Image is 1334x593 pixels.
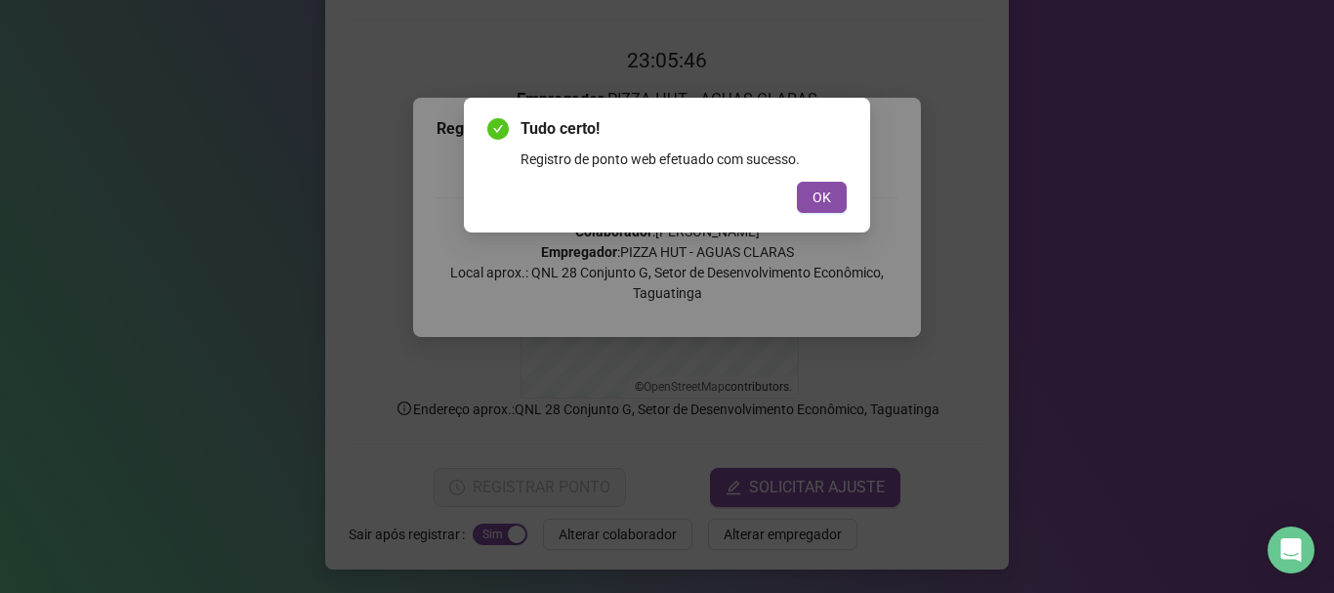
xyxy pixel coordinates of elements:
[521,148,847,170] div: Registro de ponto web efetuado com sucesso.
[521,117,847,141] span: Tudo certo!
[797,182,847,213] button: OK
[487,118,509,140] span: check-circle
[1268,527,1314,573] div: Open Intercom Messenger
[813,187,831,208] span: OK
